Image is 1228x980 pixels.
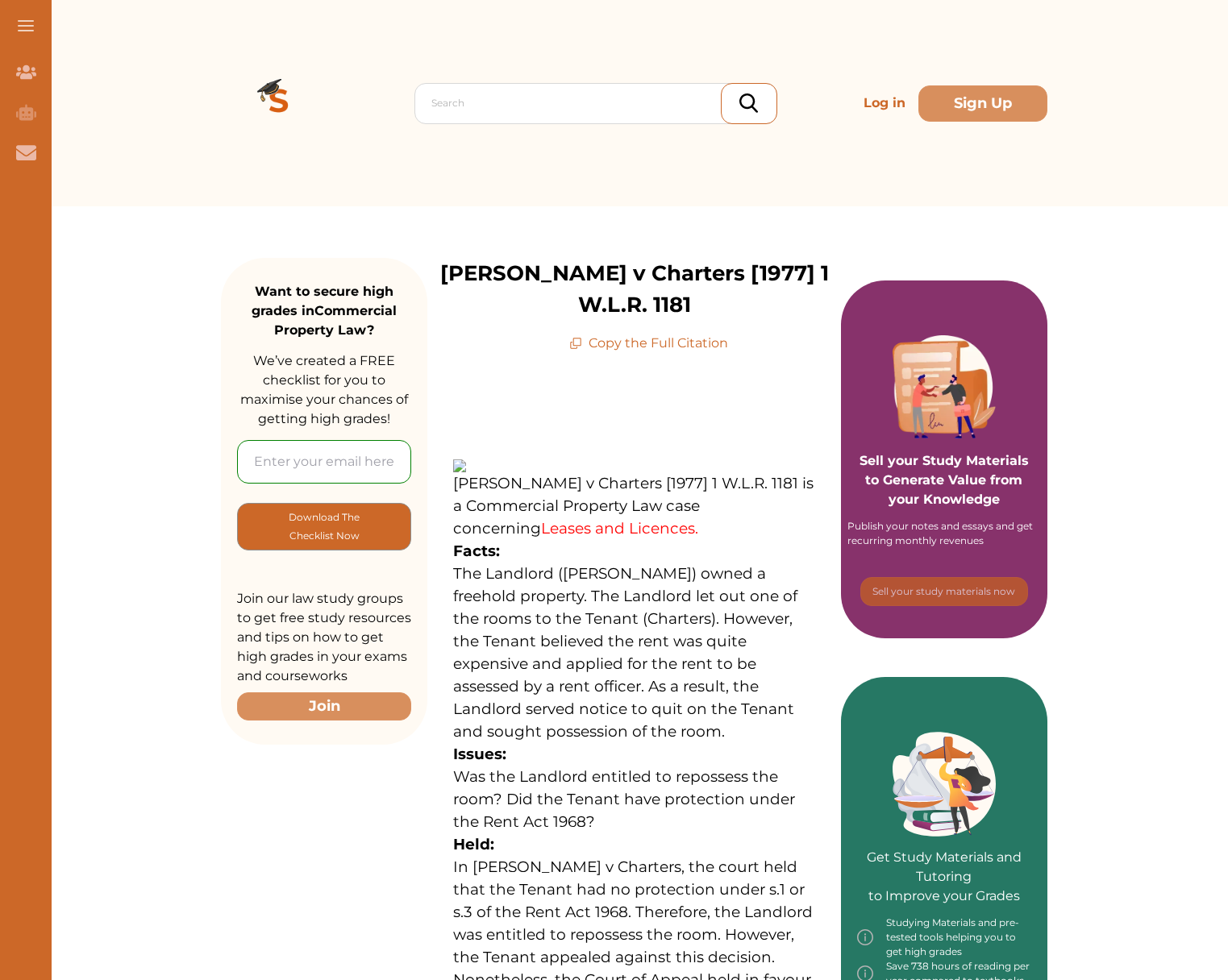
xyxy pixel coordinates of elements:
[453,474,814,538] span: [PERSON_NAME] v Charters [1977] 1 W.L.R. 1181 is a Commercial Property Law case concerning
[541,519,698,538] a: Leases and Licences.
[857,406,1031,509] p: Sell your Study Materials to Generate Value from your Knowledge
[847,519,1041,548] div: Publish your notes and essays and get recurring monthly revenues
[739,93,758,113] img: search_icon
[453,564,797,741] span: The Landlord ([PERSON_NAME]) owned a freehold property. The Landlord let out one of the rooms to ...
[427,258,841,321] p: [PERSON_NAME] v Charters [1977] 1 W.L.R. 1181
[270,508,378,546] p: Download The Checklist Now
[453,835,494,853] strong: Held:
[237,503,411,550] button: [object Object]
[893,732,996,837] img: Green card image
[453,745,506,763] strong: Issues:
[237,440,411,484] input: Enter your email here
[857,803,1031,906] p: Get Study Materials and Tutoring to Improve your Grades
[872,584,1015,599] p: Sell your study materials now
[237,692,411,720] button: Join
[857,916,1031,959] div: Studying Materials and pre-tested tools helping you to get high grades
[860,577,1028,606] button: [object Object]
[857,916,873,959] img: info-img
[893,335,996,438] img: Purple card image
[453,459,815,472] img: house-294594_1280-300x211.png
[237,589,411,686] p: Join our law study groups to get free study resources and tips on how to get high grades in your ...
[569,334,728,353] p: Copy the Full Citation
[252,284,397,338] strong: Want to secure high grades in Commercial Property Law ?
[240,353,408,426] span: We’ve created a FREE checklist for you to maximise your chances of getting high grades!
[918,85,1047,122] button: Sign Up
[221,45,337,161] img: Logo
[857,87,912,119] p: Log in
[453,767,795,831] span: Was the Landlord entitled to repossess the room? Did the Tenant have protection under the Rent Ac...
[453,542,500,560] strong: Facts:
